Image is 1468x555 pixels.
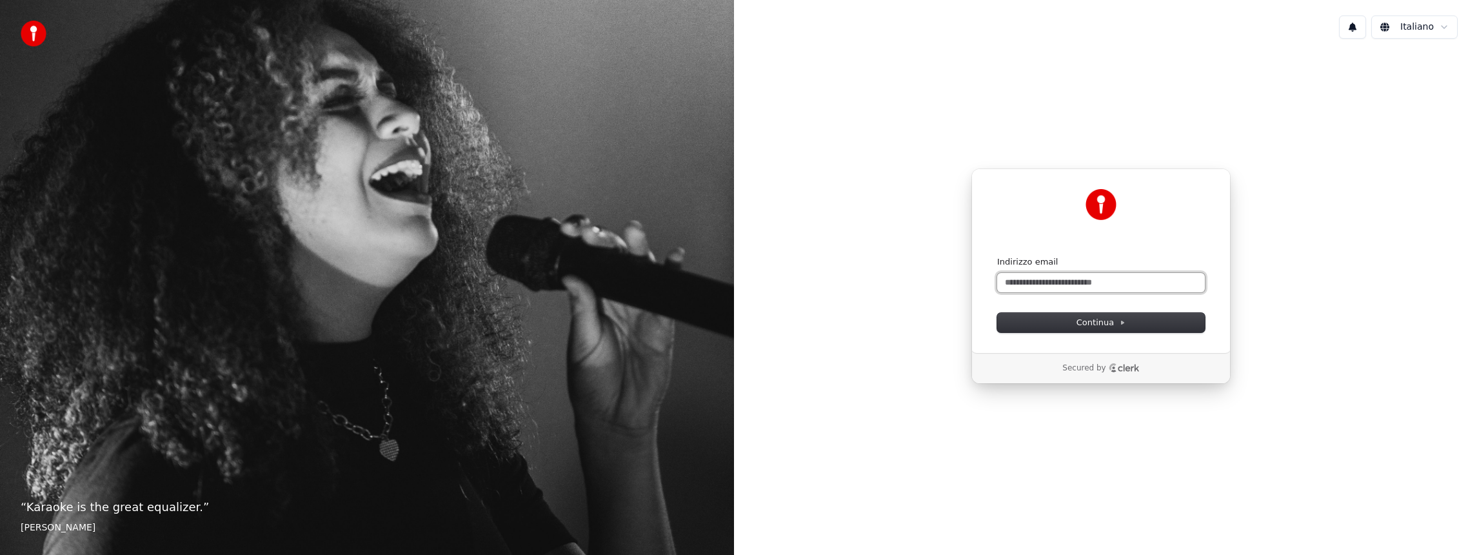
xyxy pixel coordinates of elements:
footer: [PERSON_NAME] [21,521,713,534]
img: Youka [1086,189,1116,220]
p: Secured by [1062,363,1106,374]
a: Clerk logo [1109,363,1140,372]
span: Continua [1076,317,1126,328]
p: “ Karaoke is the great equalizer. ” [21,498,713,516]
img: youka [21,21,46,46]
button: Continua [997,313,1205,332]
label: Indirizzo email [997,256,1058,268]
